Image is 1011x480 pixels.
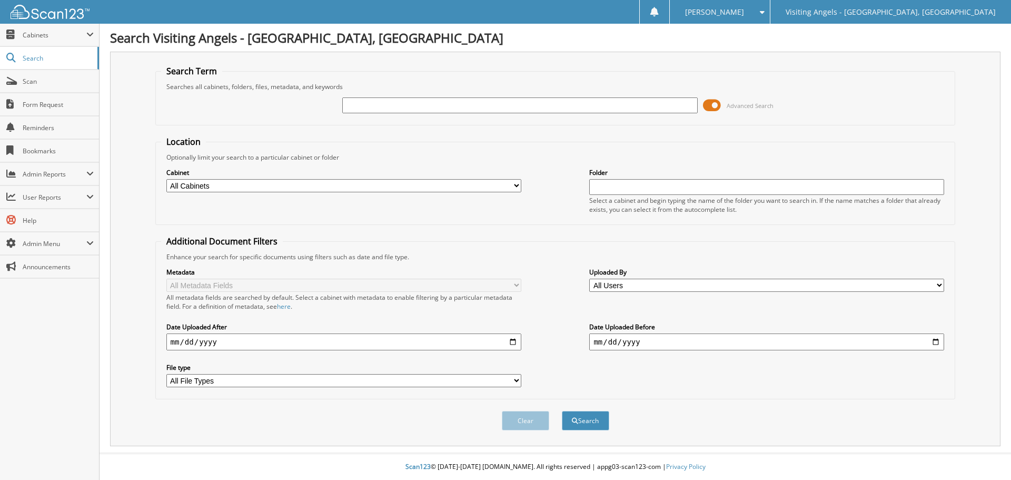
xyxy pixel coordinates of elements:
[502,411,549,430] button: Clear
[589,268,944,277] label: Uploaded By
[727,102,774,110] span: Advanced Search
[23,262,94,271] span: Announcements
[23,31,86,40] span: Cabinets
[166,293,521,311] div: All metadata fields are searched by default. Select a cabinet with metadata to enable filtering b...
[589,334,944,350] input: end
[23,193,86,202] span: User Reports
[161,65,222,77] legend: Search Term
[562,411,609,430] button: Search
[23,123,94,132] span: Reminders
[23,146,94,155] span: Bookmarks
[161,136,206,148] legend: Location
[23,170,86,179] span: Admin Reports
[161,236,283,247] legend: Additional Document Filters
[666,462,706,471] a: Privacy Policy
[589,196,944,214] div: Select a cabinet and begin typing the name of the folder you want to search in. If the name match...
[786,9,996,15] span: Visiting Angels - [GEOGRAPHIC_DATA], [GEOGRAPHIC_DATA]
[100,454,1011,480] div: © [DATE]-[DATE] [DOMAIN_NAME]. All rights reserved | appg03-scan123-com |
[405,462,431,471] span: Scan123
[23,77,94,86] span: Scan
[23,54,92,63] span: Search
[161,153,950,162] div: Optionally limit your search to a particular cabinet or folder
[685,9,744,15] span: [PERSON_NAME]
[11,5,90,19] img: scan123-logo-white.svg
[23,100,94,109] span: Form Request
[23,216,94,225] span: Help
[589,168,944,177] label: Folder
[110,29,1000,46] h1: Search Visiting Angels - [GEOGRAPHIC_DATA], [GEOGRAPHIC_DATA]
[166,363,521,372] label: File type
[161,82,950,91] div: Searches all cabinets, folders, files, metadata, and keywords
[166,268,521,277] label: Metadata
[166,168,521,177] label: Cabinet
[161,252,950,261] div: Enhance your search for specific documents using filters such as date and file type.
[166,334,521,350] input: start
[277,302,291,311] a: here
[589,322,944,331] label: Date Uploaded Before
[23,239,86,248] span: Admin Menu
[166,322,521,331] label: Date Uploaded After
